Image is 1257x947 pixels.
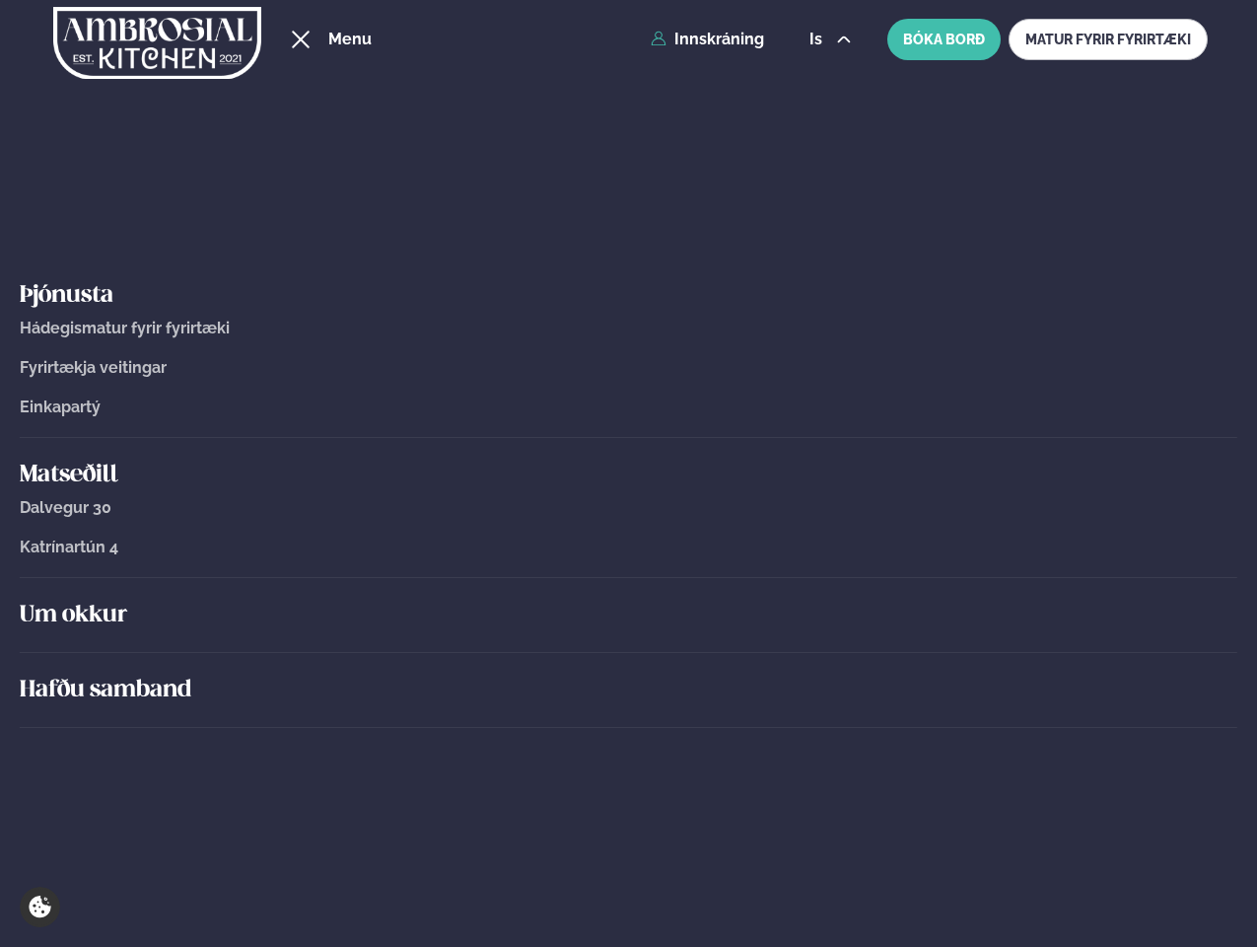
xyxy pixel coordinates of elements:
a: Þjónusta [20,280,1237,312]
a: MATUR FYRIR FYRIRTÆKI [1009,19,1208,60]
span: Katrínartún 4 [20,538,118,556]
a: Hafðu samband [20,675,1237,706]
span: Dalvegur 30 [20,498,111,517]
a: Um okkur [20,600,1237,631]
a: Matseðill [20,460,1237,491]
span: Hádegismatur fyrir fyrirtæki [20,319,230,337]
span: Einkapartý [20,398,101,416]
a: Hádegismatur fyrir fyrirtæki [20,320,1237,337]
a: Einkapartý [20,399,1237,416]
span: is [809,32,828,47]
a: Dalvegur 30 [20,499,1237,517]
a: Katrínartún 4 [20,539,1237,556]
img: logo [53,3,261,84]
a: Fyrirtækja veitingar [20,359,1237,377]
button: BÓKA BORÐ [887,19,1001,60]
button: hamburger [289,28,313,51]
a: Innskráning [651,31,764,48]
span: Fyrirtækja veitingar [20,358,167,377]
button: is [794,32,868,47]
a: Cookie settings [20,887,60,927]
